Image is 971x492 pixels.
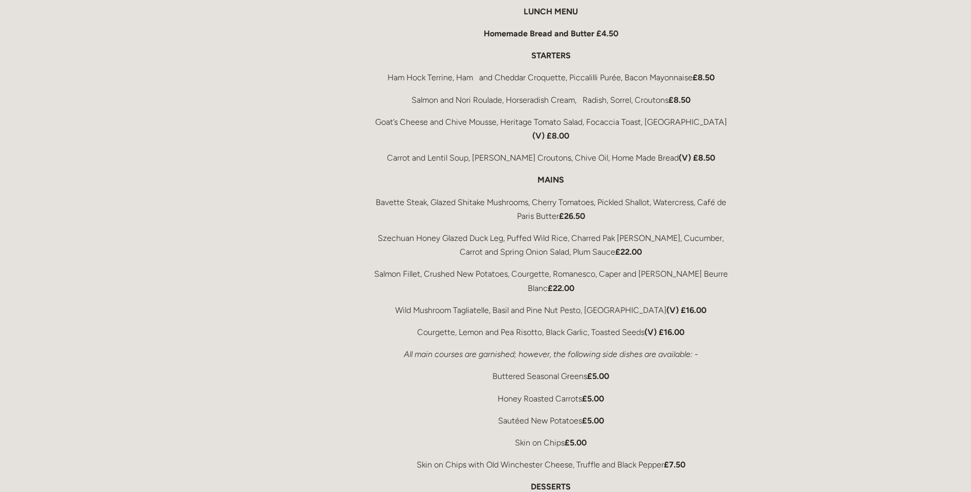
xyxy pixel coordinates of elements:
strong: £22.00 [548,283,574,293]
strong: £22.00 [615,247,642,257]
strong: MAINS [537,175,564,185]
strong: Homemade Bread and Butter £4.50 [484,29,618,38]
em: All main courses are garnished; however, the following side dishes are available: - [404,349,698,359]
strong: £7.50 [664,460,685,469]
strong: £8.50 [693,73,715,82]
p: Wild Mushroom Tagliatelle, Basil and Pine Nut Pesto, [GEOGRAPHIC_DATA] [372,303,730,317]
p: Szechuan Honey Glazed Duck Leg, Puffed Wild Rice, Charred Pak [PERSON_NAME], Cucumber, Carrot and... [372,231,730,259]
strong: STARTERS [531,51,571,60]
strong: LUNCH MENU [524,7,578,16]
strong: (V) £16.00 [666,305,706,315]
p: Sautéed New Potatoes [372,414,730,428]
p: Skin on Chips with Old Winchester Cheese, Truffle and Black Pepper [372,458,730,472]
strong: (V) £8.50 [679,153,715,163]
strong: £5.00 [582,416,604,426]
strong: DESSERTS [531,482,571,491]
p: Goat’s Cheese and Chive Mousse, Heritage Tomato Salad, Focaccia Toast, [GEOGRAPHIC_DATA] [372,115,730,143]
strong: £26.50 [559,211,585,221]
p: Salmon Fillet, Crushed New Potatoes, Courgette, Romanesco, Caper and [PERSON_NAME] Beurre Blanc [372,267,730,295]
strong: £5.00 [582,394,604,404]
p: Honey Roasted Carrots [372,392,730,406]
strong: (V) £16.00 [644,327,684,337]
p: Salmon and Nori Roulade, Horseradish Cream, Radish, Sorrel, Croutons [372,93,730,107]
strong: £5.00 [587,371,609,381]
strong: £8.50 [668,95,691,105]
strong: (V) £8.00 [532,131,569,141]
p: Bavette Steak, Glazed Shitake Mushrooms, Cherry Tomatoes, Pickled Shallot, Watercress, Café de Pa... [372,195,730,223]
p: Buttered Seasonal Greens [372,369,730,383]
p: Courgette, Lemon and Pea Risotto, Black Garlic, Toasted Seeds [372,325,730,339]
p: Ham Hock Terrine, Ham and Cheddar Croquette, Piccalilli Purée, Bacon Mayonnaise [372,71,730,84]
p: Carrot and Lentil Soup, [PERSON_NAME] Croutons, Chive Oil, Home Made Bread [372,151,730,165]
p: Skin on Chips [372,436,730,450]
strong: £5.00 [565,438,587,448]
